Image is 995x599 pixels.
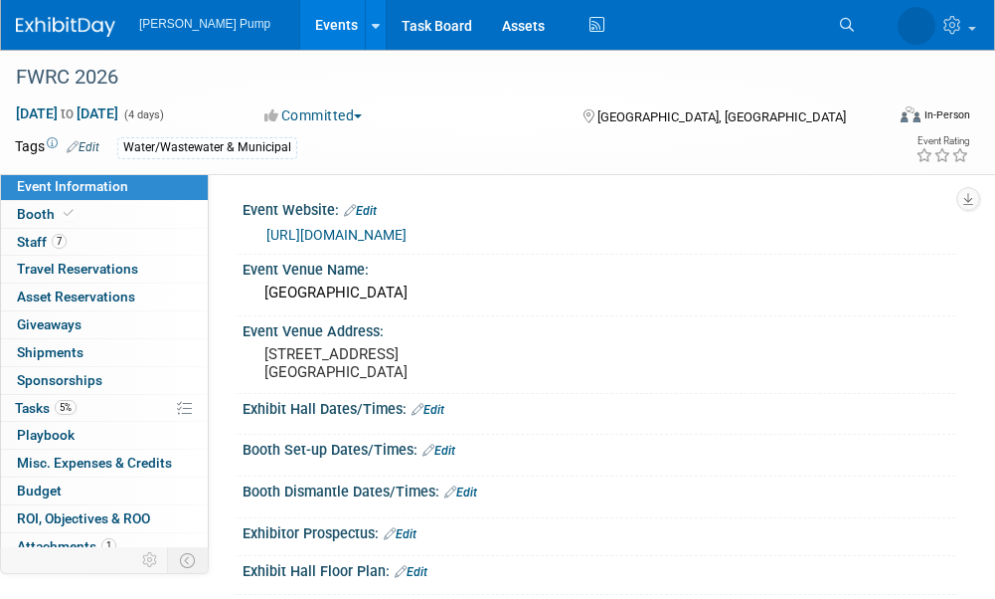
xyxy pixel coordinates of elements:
[422,444,455,458] a: Edit
[9,60,875,96] div: FWRC 2026
[1,284,208,310] a: Asset Reservations
[15,104,119,122] span: [DATE] [DATE]
[1,201,208,228] a: Booth
[17,344,83,360] span: Shipments
[444,486,477,499] a: Edit
[243,435,955,461] div: Booth Set-up Dates/Times:
[17,206,78,222] span: Booth
[17,510,150,526] span: ROI, Objectives & ROO
[597,109,846,124] span: [GEOGRAPHIC_DATA], [GEOGRAPHIC_DATA]
[55,400,77,415] span: 5%
[122,108,164,121] span: (4 days)
[898,7,935,45] img: Amanda Smith
[1,505,208,532] a: ROI, Objectives & ROO
[17,178,128,194] span: Event Information
[1,229,208,256] a: Staff7
[1,450,208,477] a: Misc. Expenses & Credits
[133,547,168,573] td: Personalize Event Tab Strip
[243,394,955,420] div: Exhibit Hall Dates/Times:
[101,538,116,553] span: 1
[1,311,208,338] a: Giveaways
[64,208,74,219] i: Booth reservation complete
[17,483,62,499] span: Budget
[17,538,116,554] span: Attachments
[17,316,82,332] span: Giveaways
[1,367,208,394] a: Sponsorships
[243,477,955,502] div: Booth Dismantle Dates/Times:
[395,565,427,579] a: Edit
[117,137,297,158] div: Water/Wastewater & Municipal
[67,140,99,154] a: Edit
[1,173,208,200] a: Event Information
[1,422,208,449] a: Playbook
[17,234,67,250] span: Staff
[168,547,209,573] td: Toggle Event Tabs
[243,518,955,544] div: Exhibitor Prospectus:
[264,345,518,381] pre: [STREET_ADDRESS] [GEOGRAPHIC_DATA]
[266,227,407,243] a: [URL][DOMAIN_NAME]
[1,395,208,422] a: Tasks5%
[17,455,172,471] span: Misc. Expenses & Credits
[15,400,77,416] span: Tasks
[17,427,75,443] span: Playbook
[243,255,955,280] div: Event Venue Name:
[58,105,77,121] span: to
[915,136,969,146] div: Event Rating
[1,256,208,283] a: Travel Reservations
[17,261,138,277] span: Travel Reservations
[823,103,970,133] div: Event Format
[384,527,416,541] a: Edit
[257,105,370,125] button: Committed
[1,533,208,560] a: Attachments1
[243,316,955,341] div: Event Venue Address:
[243,556,955,582] div: Exhibit Hall Floor Plan:
[901,106,920,122] img: Format-Inperson.png
[344,204,377,218] a: Edit
[412,403,444,417] a: Edit
[52,234,67,249] span: 7
[1,339,208,366] a: Shipments
[257,278,940,308] div: [GEOGRAPHIC_DATA]
[16,17,115,37] img: ExhibitDay
[139,17,270,31] span: [PERSON_NAME] Pump
[15,136,99,159] td: Tags
[17,372,102,388] span: Sponsorships
[17,289,135,304] span: Asset Reservations
[923,107,970,122] div: In-Person
[243,195,955,221] div: Event Website:
[1,478,208,504] a: Budget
